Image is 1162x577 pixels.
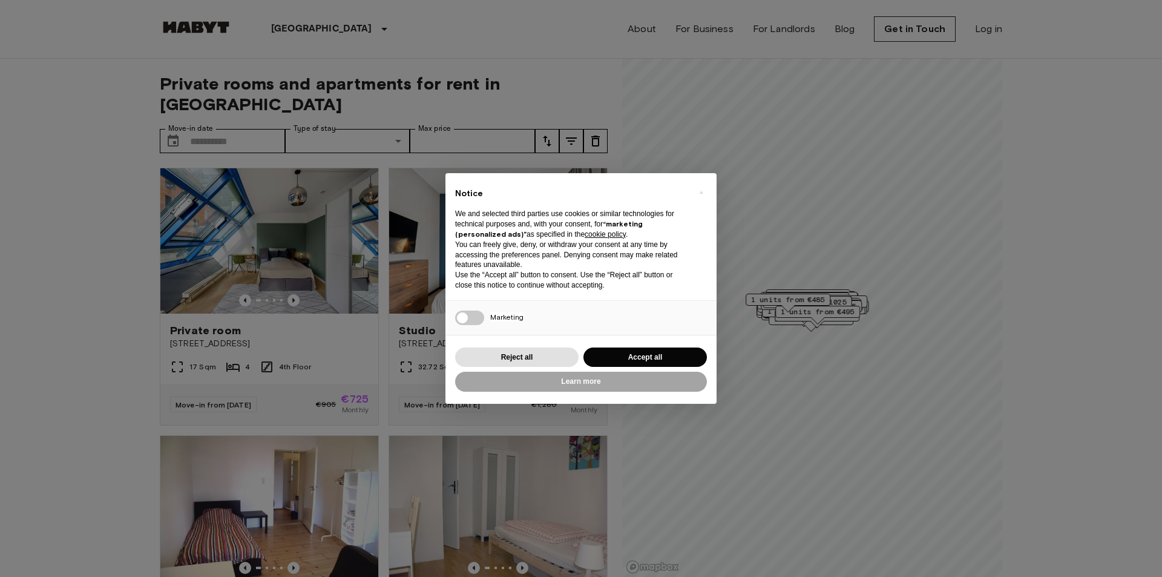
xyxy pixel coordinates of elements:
p: We and selected third parties use cookies or similar technologies for technical purposes and, wit... [455,209,688,239]
p: You can freely give, deny, or withdraw your consent at any time by accessing the preferences pane... [455,240,688,270]
p: Use the “Accept all” button to consent. Use the “Reject all” button or close this notice to conti... [455,270,688,291]
a: cookie policy [585,230,626,239]
span: × [699,185,703,200]
button: Accept all [583,348,707,368]
button: Reject all [455,348,579,368]
strong: “marketing (personalized ads)” [455,219,643,239]
span: Marketing [490,312,524,321]
button: Learn more [455,372,707,392]
h2: Notice [455,188,688,200]
button: Close this notice [691,183,711,202]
